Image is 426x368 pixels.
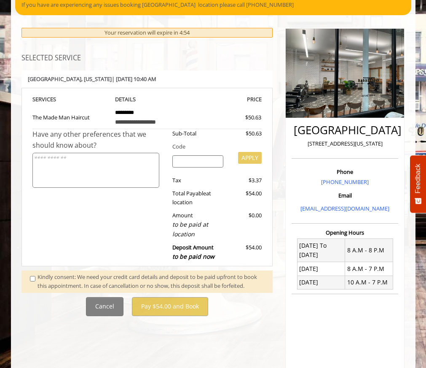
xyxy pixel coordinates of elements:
div: Total Payable [166,189,230,207]
td: The Made Man Haircut [32,104,109,129]
th: PRICE [185,95,262,104]
p: [STREET_ADDRESS][US_STATE] [294,139,396,148]
td: [DATE] [297,262,345,276]
span: at location [172,189,211,206]
div: $50.63 [223,113,261,122]
button: Pay $54.00 and Book [132,297,208,316]
div: Kindly consent: We need your credit card details and deposit to be paid upfront to book this appo... [38,273,264,290]
span: S [53,95,56,103]
p: If you have are experiencing any issues booking [GEOGRAPHIC_DATA] location please call [PHONE_NUM... [21,0,405,9]
div: $3.37 [230,176,262,185]
td: 8 A.M - 7 P.M [345,262,393,276]
h3: Email [294,192,396,198]
h2: [GEOGRAPHIC_DATA] [294,124,396,136]
span: Feedback [414,164,422,193]
th: DETAILS [109,95,185,104]
th: SERVICE [32,95,109,104]
div: Sub-Total [166,129,230,138]
button: Cancel [86,297,123,316]
div: $0.00 [230,211,262,239]
h3: Opening Hours [292,230,398,235]
div: $50.63 [230,129,262,138]
div: Your reservation will expire in 4:54 [21,28,273,38]
div: to be paid at location [172,220,223,239]
div: Tax [166,176,230,185]
h3: SELECTED SERVICE [21,54,273,62]
b: Deposit Amount [172,244,214,260]
a: [PHONE_NUMBER] [321,178,369,186]
span: to be paid now [172,252,214,260]
button: APPLY [238,152,262,164]
td: [DATE] To [DATE] [297,239,345,262]
td: [DATE] [297,276,345,289]
div: $54.00 [230,243,262,261]
div: $54.00 [230,189,262,207]
div: Have any other preferences that we should know about? [32,129,166,151]
button: Feedback - Show survey [410,155,426,213]
td: 10 A.M - 7 P.M [345,276,393,289]
b: [GEOGRAPHIC_DATA] | [DATE] 10:40 AM [28,75,156,83]
div: Code [166,142,262,151]
span: , [US_STATE] [81,75,112,83]
h3: Phone [294,169,396,175]
div: Amount [166,211,230,239]
a: [EMAIL_ADDRESS][DOMAIN_NAME] [300,205,389,212]
td: 8 A.M - 8 P.M [345,239,393,262]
